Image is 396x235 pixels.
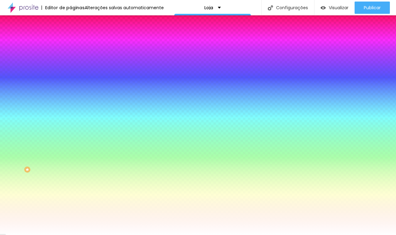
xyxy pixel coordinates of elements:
[268,5,273,10] img: Icone
[355,2,390,14] button: Publicar
[204,6,213,10] p: Loja
[364,5,381,10] span: Publicar
[41,6,85,10] div: Editor de páginas
[314,2,355,14] button: Visualizar
[85,6,164,10] div: Alterações salvas automaticamente
[329,5,348,10] span: Visualizar
[321,5,326,10] img: view-1.svg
